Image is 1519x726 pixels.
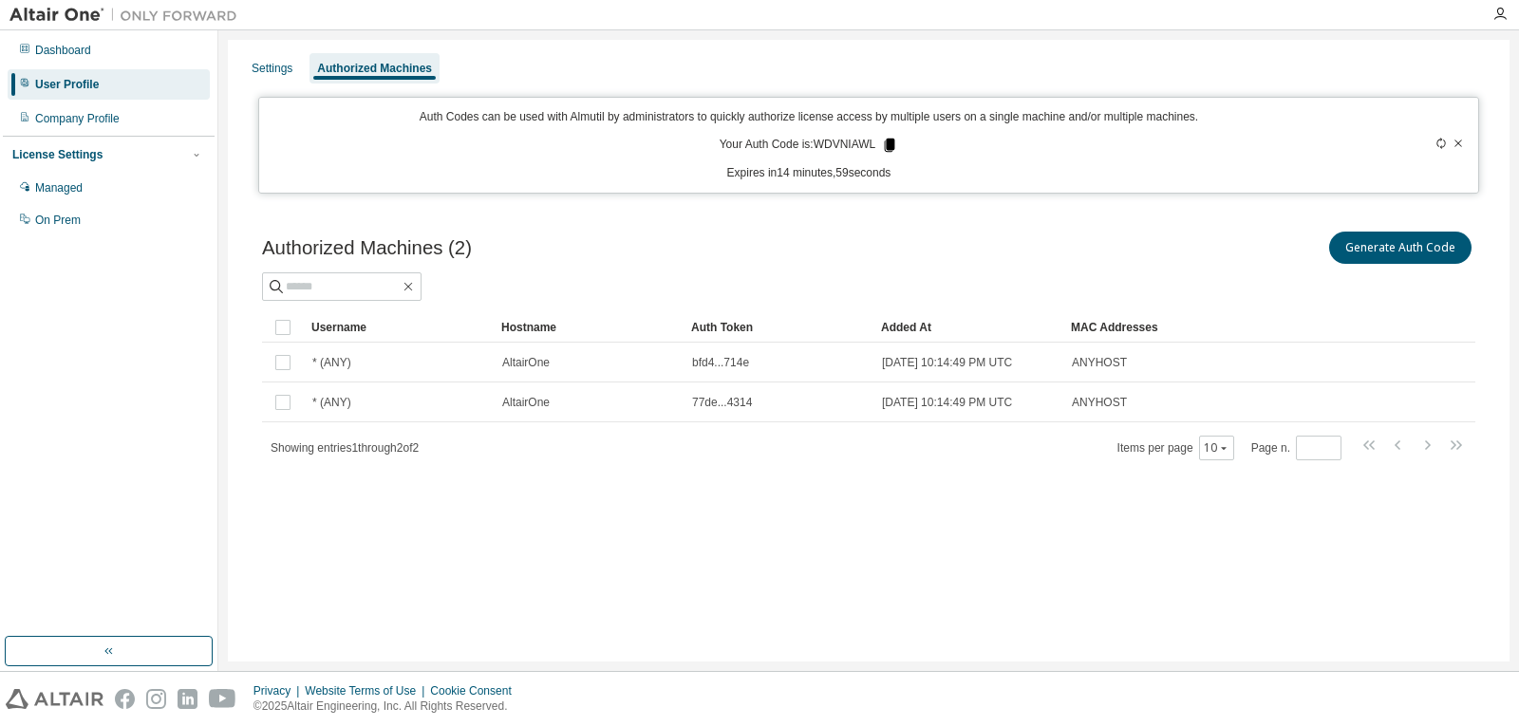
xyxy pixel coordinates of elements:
[1204,440,1229,456] button: 10
[35,180,83,195] div: Managed
[253,698,523,715] p: © 2025 Altair Engineering, Inc. All Rights Reserved.
[1071,312,1276,343] div: MAC Addresses
[253,683,305,698] div: Privacy
[1072,355,1127,370] span: ANYHOST
[12,147,103,162] div: License Settings
[271,441,419,455] span: Showing entries 1 through 2 of 2
[178,689,197,709] img: linkedin.svg
[501,312,676,343] div: Hostname
[35,77,99,92] div: User Profile
[1072,395,1127,410] span: ANYHOST
[502,395,550,410] span: AltairOne
[9,6,247,25] img: Altair One
[1329,232,1472,264] button: Generate Auth Code
[209,689,236,709] img: youtube.svg
[720,137,899,154] p: Your Auth Code is: WDVNIAWL
[430,683,522,698] div: Cookie Consent
[1117,436,1234,460] span: Items per page
[692,395,752,410] span: 77de...4314
[252,61,292,76] div: Settings
[311,312,486,343] div: Username
[6,689,103,709] img: altair_logo.svg
[35,43,91,58] div: Dashboard
[312,355,351,370] span: * (ANY)
[115,689,135,709] img: facebook.svg
[692,355,749,370] span: bfd4...714e
[305,683,430,698] div: Website Terms of Use
[312,395,351,410] span: * (ANY)
[146,689,166,709] img: instagram.svg
[882,355,1012,370] span: [DATE] 10:14:49 PM UTC
[691,312,866,343] div: Auth Token
[262,237,472,259] span: Authorized Machines (2)
[271,165,1347,181] p: Expires in 14 minutes, 59 seconds
[35,213,81,228] div: On Prem
[502,355,550,370] span: AltairOne
[35,111,120,126] div: Company Profile
[881,312,1056,343] div: Added At
[271,109,1347,125] p: Auth Codes can be used with Almutil by administrators to quickly authorize license access by mult...
[317,61,432,76] div: Authorized Machines
[1251,436,1341,460] span: Page n.
[882,395,1012,410] span: [DATE] 10:14:49 PM UTC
